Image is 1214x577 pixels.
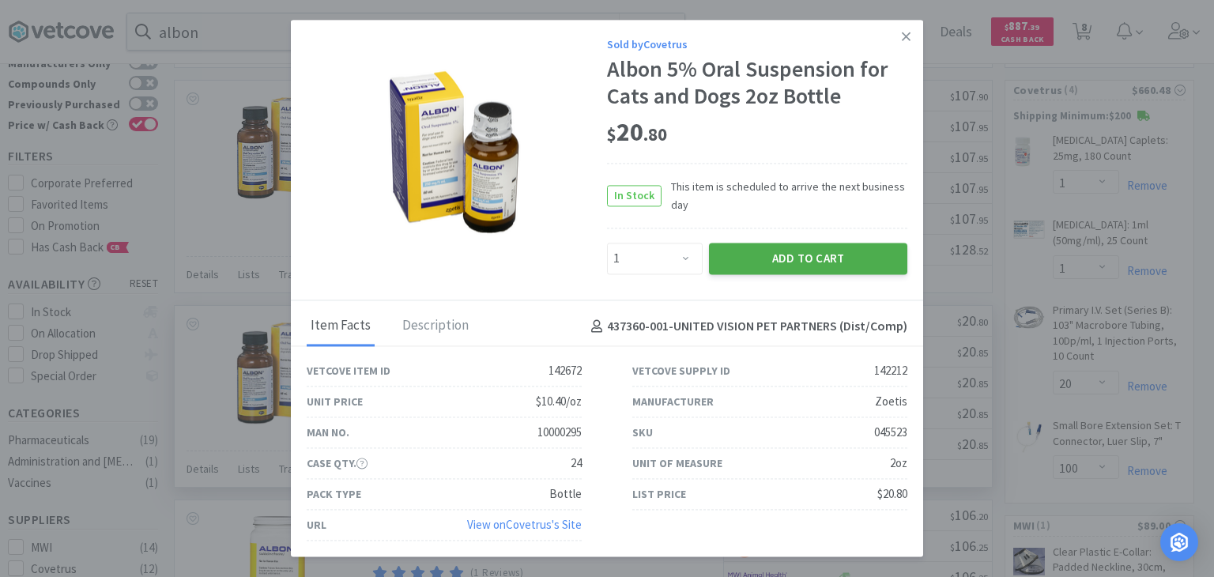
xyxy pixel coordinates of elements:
div: Man No. [307,424,349,441]
span: $ [607,123,616,145]
div: 10000295 [537,424,582,443]
div: List Price [632,485,686,503]
div: 045523 [874,424,907,443]
div: Pack Type [307,485,361,503]
button: Add to Cart [709,243,907,274]
div: Sold by Covetrus [607,36,907,53]
span: . 80 [643,123,667,145]
div: Item Facts [307,307,375,346]
span: 20 [607,116,667,148]
div: SKU [632,424,653,441]
div: 24 [571,454,582,473]
div: URL [307,516,326,534]
span: In Stock [608,186,661,206]
div: 2oz [890,454,907,473]
div: Zoetis [875,393,907,412]
a: View onCovetrus's Site [467,518,582,533]
h4: 437360-001 - UNITED VISION PET PARTNERS (Dist/Comp) [585,316,907,337]
img: acfff99aa9e5402a8476f570196aac05_142212.png [369,56,545,254]
div: Unit Price [307,393,363,410]
div: Bottle [549,485,582,504]
div: Case Qty. [307,454,368,472]
div: $20.80 [877,485,907,504]
div: Vetcove Supply ID [632,362,730,379]
div: Manufacturer [632,393,714,410]
div: Description [398,307,473,346]
span: This item is scheduled to arrive the next business day [662,179,907,214]
div: $10.40/oz [536,393,582,412]
div: Vetcove Item ID [307,362,390,379]
div: Unit of Measure [632,454,722,472]
div: Albon 5% Oral Suspension for Cats and Dogs 2oz Bottle [607,57,907,110]
div: 142672 [549,362,582,381]
div: 142212 [874,362,907,381]
div: Open Intercom Messenger [1160,523,1198,561]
